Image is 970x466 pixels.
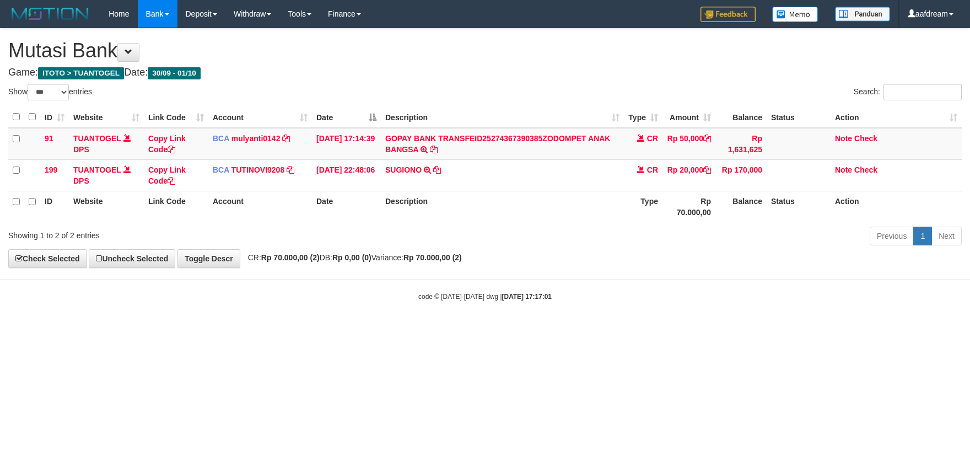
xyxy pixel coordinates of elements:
a: Copy Rp 20,000 to clipboard [703,165,711,174]
a: Copy Rp 50,000 to clipboard [703,134,711,143]
strong: Rp 0,00 (0) [332,253,371,262]
h1: Mutasi Bank [8,40,962,62]
th: Status [767,191,831,222]
th: Date: activate to sort column descending [312,106,381,128]
th: Account: activate to sort column ascending [208,106,312,128]
th: Account [208,191,312,222]
a: Copy TUTINOVI9208 to clipboard [287,165,294,174]
td: DPS [69,128,144,160]
a: Note [835,165,852,174]
a: Previous [870,227,914,245]
a: GOPAY BANK TRANSFEID25274367390385ZODOMPET ANAK BANGSA [385,134,610,154]
label: Show entries [8,84,92,100]
th: Link Code [144,191,208,222]
td: DPS [69,159,144,191]
a: TUTINOVI9208 [231,165,284,174]
a: Copy mulyanti0142 to clipboard [282,134,290,143]
td: Rp 20,000 [662,159,715,191]
span: 199 [45,165,57,174]
th: Link Code: activate to sort column ascending [144,106,208,128]
th: ID: activate to sort column ascending [40,106,69,128]
th: Type: activate to sort column ascending [624,106,662,128]
span: 30/09 - 01/10 [148,67,201,79]
a: Note [835,134,852,143]
a: TUANTOGEL [73,134,121,143]
a: Check Selected [8,249,87,268]
h4: Game: Date: [8,67,962,78]
td: Rp 50,000 [662,128,715,160]
a: Copy GOPAY BANK TRANSFEID25274367390385ZODOMPET ANAK BANGSA to clipboard [430,145,438,154]
th: Website [69,191,144,222]
a: TUANTOGEL [73,165,121,174]
th: Rp 70.000,00 [662,191,715,222]
span: CR [647,165,658,174]
select: Showentries [28,84,69,100]
th: Description: activate to sort column ascending [381,106,624,128]
span: ITOTO > TUANTOGEL [38,67,124,79]
a: Copy SUGIONO to clipboard [433,165,441,174]
a: Uncheck Selected [89,249,175,268]
a: Copy Link Code [148,134,186,154]
a: SUGIONO [385,165,422,174]
a: 1 [913,227,932,245]
th: Description [381,191,624,222]
th: Action [831,191,962,222]
a: Next [931,227,962,245]
span: BCA [213,134,229,143]
td: [DATE] 22:48:06 [312,159,381,191]
td: [DATE] 17:14:39 [312,128,381,160]
div: Showing 1 to 2 of 2 entries [8,226,396,241]
a: Copy Link Code [148,165,186,185]
th: Date [312,191,381,222]
th: Type [624,191,662,222]
span: CR: DB: Variance: [242,253,462,262]
th: Balance [715,106,767,128]
img: panduan.png [835,7,890,22]
th: Amount: activate to sort column ascending [662,106,715,128]
img: Button%20Memo.svg [772,7,818,22]
a: mulyanti0142 [231,134,281,143]
input: Search: [883,84,962,100]
th: Status [767,106,831,128]
a: Toggle Descr [177,249,240,268]
label: Search: [854,84,962,100]
th: ID [40,191,69,222]
a: Check [854,134,877,143]
td: Rp 170,000 [715,159,767,191]
img: MOTION_logo.png [8,6,92,22]
th: Balance [715,191,767,222]
td: Rp 1,631,625 [715,128,767,160]
strong: [DATE] 17:17:01 [502,293,552,301]
strong: Rp 70.000,00 (2) [403,253,462,262]
small: code © [DATE]-[DATE] dwg | [418,293,552,301]
th: Website: activate to sort column ascending [69,106,144,128]
strong: Rp 70.000,00 (2) [261,253,320,262]
img: Feedback.jpg [700,7,756,22]
span: BCA [213,165,229,174]
span: 91 [45,134,53,143]
a: Check [854,165,877,174]
span: CR [647,134,658,143]
th: Action: activate to sort column ascending [831,106,962,128]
